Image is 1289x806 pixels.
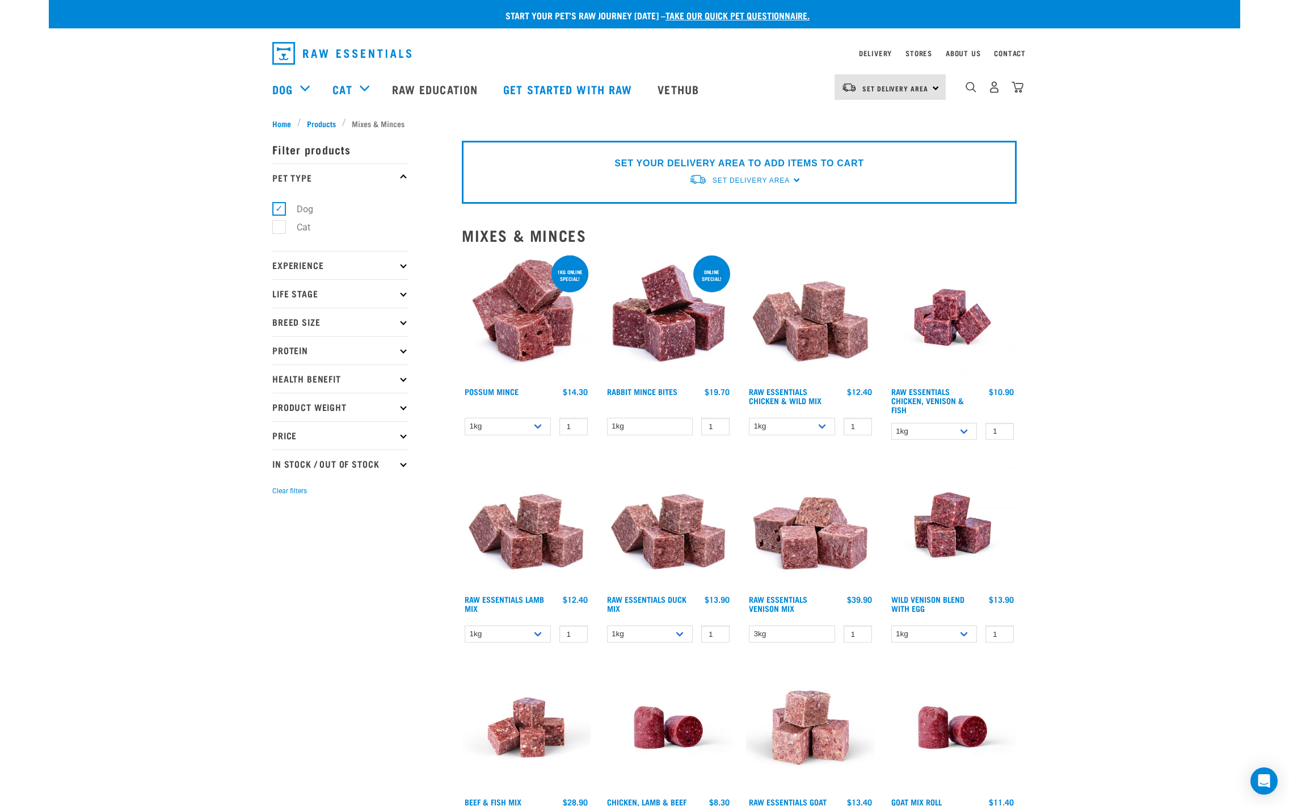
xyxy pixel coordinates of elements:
img: Chicken Venison mix 1655 [888,253,1017,382]
div: $19.70 [705,387,730,396]
a: Raw Essentials Lamb Mix [465,597,544,610]
input: 1 [985,423,1014,440]
div: $12.40 [847,387,872,396]
a: Stores [905,51,932,55]
a: Wild Venison Blend with Egg [891,597,964,610]
input: 1 [844,418,872,435]
a: Get started with Raw [492,66,646,112]
div: $10.90 [989,387,1014,396]
img: 1113 RE Venison Mix 01 [746,460,875,589]
input: 1 [559,418,588,435]
div: Open Intercom Messenger [1250,767,1278,795]
p: Pet Type [272,163,408,192]
input: 1 [559,626,588,643]
span: Products [307,117,336,129]
img: user.png [988,81,1000,93]
p: Start your pet’s raw journey [DATE] – [57,9,1249,22]
p: Product Weight [272,393,408,421]
img: Venison Egg 1616 [888,460,1017,589]
button: Clear filters [272,486,307,496]
p: Protein [272,336,408,364]
nav: dropdown navigation [49,66,1240,112]
a: Rabbit Mince Bites [607,389,677,393]
img: ?1041 RE Lamb Mix 01 [462,460,591,589]
p: Breed Size [272,308,408,336]
a: Cat [332,81,352,98]
input: 1 [985,626,1014,643]
a: Raw Essentials Duck Mix [607,597,686,610]
img: Raw Essentials Chicken Lamb Beef Bulk Minced Raw Dog Food Roll Unwrapped [604,663,733,792]
input: 1 [701,418,730,435]
p: Experience [272,251,408,279]
nav: breadcrumbs [272,117,1017,129]
label: Dog [279,202,318,216]
a: Goat Mix Roll [891,800,942,804]
a: Possum Mince [465,389,519,393]
div: $39.90 [847,595,872,604]
p: In Stock / Out Of Stock [272,450,408,478]
a: Beef & Fish Mix [465,800,521,804]
p: Price [272,421,408,450]
img: Goat M Ix 38448 [746,663,875,792]
span: Set Delivery Area [713,177,790,184]
a: Raw Education [381,66,492,112]
img: Pile Of Cubed Chicken Wild Meat Mix [746,253,875,382]
div: $13.90 [989,595,1014,604]
div: 1kg online special! [551,263,588,287]
p: Life Stage [272,279,408,308]
img: Beef Mackerel 1 [462,663,591,792]
a: Raw Essentials Venison Mix [749,597,807,610]
img: van-moving.png [841,82,857,93]
div: $12.40 [563,595,588,604]
img: 1102 Possum Mince 01 [462,253,591,382]
span: Set Delivery Area [862,86,928,90]
div: $13.90 [705,595,730,604]
img: Whole Minced Rabbit Cubes 01 [604,253,733,382]
p: Health Benefit [272,364,408,393]
img: van-moving.png [689,174,707,186]
label: Cat [279,220,315,234]
p: SET YOUR DELIVERY AREA TO ADD ITEMS TO CART [614,157,863,170]
div: $14.30 [563,387,588,396]
input: 1 [844,626,872,643]
img: Raw Essentials Logo [272,42,411,65]
a: About Us [946,51,980,55]
a: Dog [272,81,293,98]
img: ?1041 RE Lamb Mix 01 [604,460,733,589]
p: Filter products [272,135,408,163]
span: Home [272,117,291,129]
h2: Mixes & Minces [462,226,1017,244]
img: home-icon@2x.png [1012,81,1023,93]
a: Contact [994,51,1026,55]
nav: dropdown navigation [263,37,1026,69]
a: take our quick pet questionnaire. [665,12,810,18]
a: Delivery [859,51,892,55]
input: 1 [701,626,730,643]
div: ONLINE SPECIAL! [693,263,730,287]
img: home-icon-1@2x.png [966,82,976,93]
a: Raw Essentials Chicken, Venison & Fish [891,389,964,412]
a: Products [301,117,342,129]
a: Vethub [646,66,713,112]
a: Home [272,117,297,129]
a: Raw Essentials Chicken & Wild Mix [749,389,822,402]
img: Raw Essentials Chicken Lamb Beef Bulk Minced Raw Dog Food Roll Unwrapped [888,663,1017,792]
